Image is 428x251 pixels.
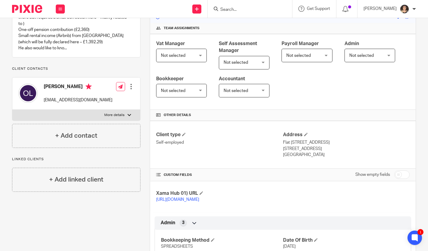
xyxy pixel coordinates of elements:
[12,66,140,71] p: Client contacts
[219,76,245,81] span: Accountant
[161,89,185,93] span: Not selected
[55,131,97,140] h4: + Add contact
[282,41,319,46] span: Payroll Manager
[156,132,283,138] h4: Client type
[161,220,175,226] span: Admin
[164,26,200,31] span: Team assignments
[286,54,311,58] span: Not selected
[12,157,140,162] p: Linked clients
[417,229,423,235] div: 1
[400,4,409,14] img: 324535E6-56EA-408B-A48B-13C02EA99B5D.jpeg
[161,54,185,58] span: Not selected
[363,6,397,12] p: [PERSON_NAME]
[283,132,410,138] h4: Address
[224,60,248,65] span: Not selected
[44,84,112,91] h4: [PERSON_NAME]
[161,237,283,243] h4: Bookkeeping Method
[164,113,191,118] span: Other details
[307,7,330,11] span: Get Support
[12,5,42,13] img: Pixie
[44,97,112,103] p: [EMAIL_ADDRESS][DOMAIN_NAME]
[161,244,193,249] span: SPREADSHEETS
[156,197,199,202] a: [URL][DOMAIN_NAME]
[283,139,410,145] p: Flat [STREET_ADDRESS]
[86,84,92,90] i: Primary
[283,237,405,243] h4: Date Of Birth
[156,173,283,177] h4: CUSTOM FIELDS
[345,41,359,46] span: Admin
[283,244,296,249] span: [DATE]
[156,41,185,46] span: Vat Manager
[18,84,38,103] img: svg%3E
[156,76,184,81] span: Bookkeeper
[156,139,283,145] p: Self-employed
[220,7,274,13] input: Search
[349,54,374,58] span: Not selected
[355,172,390,178] label: Show empty fields
[224,89,248,93] span: Not selected
[219,41,257,53] span: Self Assessment Manager
[283,152,410,158] p: [GEOGRAPHIC_DATA]
[182,220,184,226] span: 3
[156,190,283,197] h4: Xama Hub 01) URL
[104,113,124,118] p: More details
[283,146,410,152] p: [STREET_ADDRESS]
[49,175,103,184] h4: + Add linked client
